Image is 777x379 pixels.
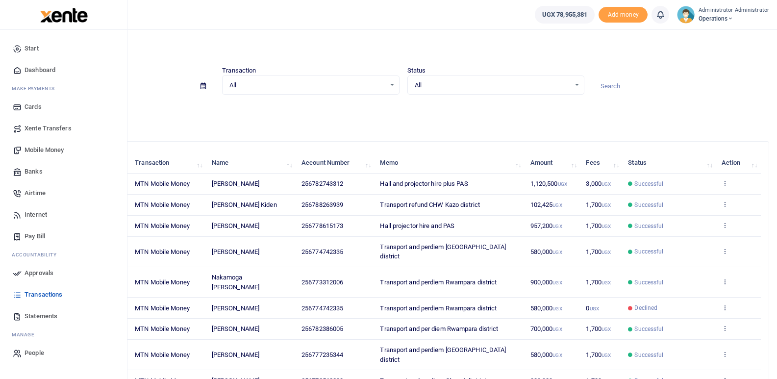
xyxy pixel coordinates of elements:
[25,102,42,112] span: Cards
[25,167,43,177] span: Banks
[8,204,119,226] a: Internet
[552,250,562,255] small: UGX
[586,278,611,286] span: 1,700
[716,152,761,174] th: Action: activate to sort column ascending
[530,325,562,332] span: 700,000
[212,201,277,208] span: [PERSON_NAME] Kiden
[25,290,62,300] span: Transactions
[586,201,611,208] span: 1,700
[602,224,611,229] small: UGX
[301,248,343,255] span: 256774742335
[25,210,47,220] span: Internet
[677,6,695,24] img: profile-user
[8,59,119,81] a: Dashboard
[135,248,190,255] span: MTN Mobile Money
[380,222,454,229] span: Hall projector hire and PAS
[623,152,716,174] th: Status: activate to sort column ascending
[602,280,611,285] small: UGX
[17,331,35,338] span: anage
[8,262,119,284] a: Approvals
[599,7,648,23] li: Toup your wallet
[380,180,468,187] span: Hall and projector hire plus PAS
[206,152,296,174] th: Name: activate to sort column ascending
[699,6,769,15] small: Administrator Administrator
[586,325,611,332] span: 1,700
[301,222,343,229] span: 256778615173
[634,278,663,287] span: Successful
[8,96,119,118] a: Cards
[634,201,663,209] span: Successful
[301,304,343,312] span: 256774742335
[602,353,611,358] small: UGX
[25,124,72,133] span: Xente Transfers
[8,161,119,182] a: Banks
[634,222,663,230] span: Successful
[229,80,385,90] span: All
[8,81,119,96] li: M
[129,152,206,174] th: Transaction: activate to sort column ascending
[530,248,562,255] span: 580,000
[8,118,119,139] a: Xente Transfers
[19,251,56,258] span: countability
[37,42,769,53] h4: Transactions
[17,85,55,92] span: ake Payments
[25,188,46,198] span: Airtime
[301,278,343,286] span: 256773312006
[552,224,562,229] small: UGX
[380,304,497,312] span: Transport and perdiem Rwampara district
[301,180,343,187] span: 256782743312
[40,8,88,23] img: logo-large
[25,145,64,155] span: Mobile Money
[25,231,45,241] span: Pay Bill
[135,304,190,312] span: MTN Mobile Money
[580,152,623,174] th: Fees: activate to sort column ascending
[535,6,595,24] a: UGX 78,955,381
[602,202,611,208] small: UGX
[531,6,599,24] li: Wallet ballance
[8,305,119,327] a: Statements
[586,304,599,312] span: 0
[415,80,570,90] span: All
[8,139,119,161] a: Mobile Money
[602,327,611,332] small: UGX
[530,180,567,187] span: 1,120,500
[135,325,190,332] span: MTN Mobile Money
[634,325,663,333] span: Successful
[39,11,88,18] a: logo-small logo-large logo-large
[135,180,190,187] span: MTN Mobile Money
[37,106,769,117] p: Download
[301,201,343,208] span: 256788263939
[525,152,581,174] th: Amount: activate to sort column ascending
[380,325,498,332] span: Transport and per diem Rwampara district
[599,7,648,23] span: Add money
[8,342,119,364] a: People
[8,38,119,59] a: Start
[530,222,562,229] span: 957,200
[586,180,611,187] span: 3,000
[375,152,525,174] th: Memo: activate to sort column ascending
[296,152,375,174] th: Account Number: activate to sort column ascending
[380,278,497,286] span: Transport and perdiem Rwampara district
[558,181,567,187] small: UGX
[552,202,562,208] small: UGX
[407,66,426,76] label: Status
[602,250,611,255] small: UGX
[599,10,648,18] a: Add money
[25,311,57,321] span: Statements
[212,325,259,332] span: [PERSON_NAME]
[135,201,190,208] span: MTN Mobile Money
[301,351,343,358] span: 256777235344
[8,327,119,342] li: M
[135,222,190,229] span: MTN Mobile Money
[530,351,562,358] span: 580,000
[380,243,506,260] span: Transport and perdiem [GEOGRAPHIC_DATA] district
[634,303,657,312] span: Declined
[25,65,55,75] span: Dashboard
[8,226,119,247] a: Pay Bill
[212,274,259,291] span: Nakamoga [PERSON_NAME]
[212,180,259,187] span: [PERSON_NAME]
[677,6,769,24] a: profile-user Administrator Administrator Operations
[25,348,44,358] span: People
[212,248,259,255] span: [PERSON_NAME]
[8,247,119,262] li: Ac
